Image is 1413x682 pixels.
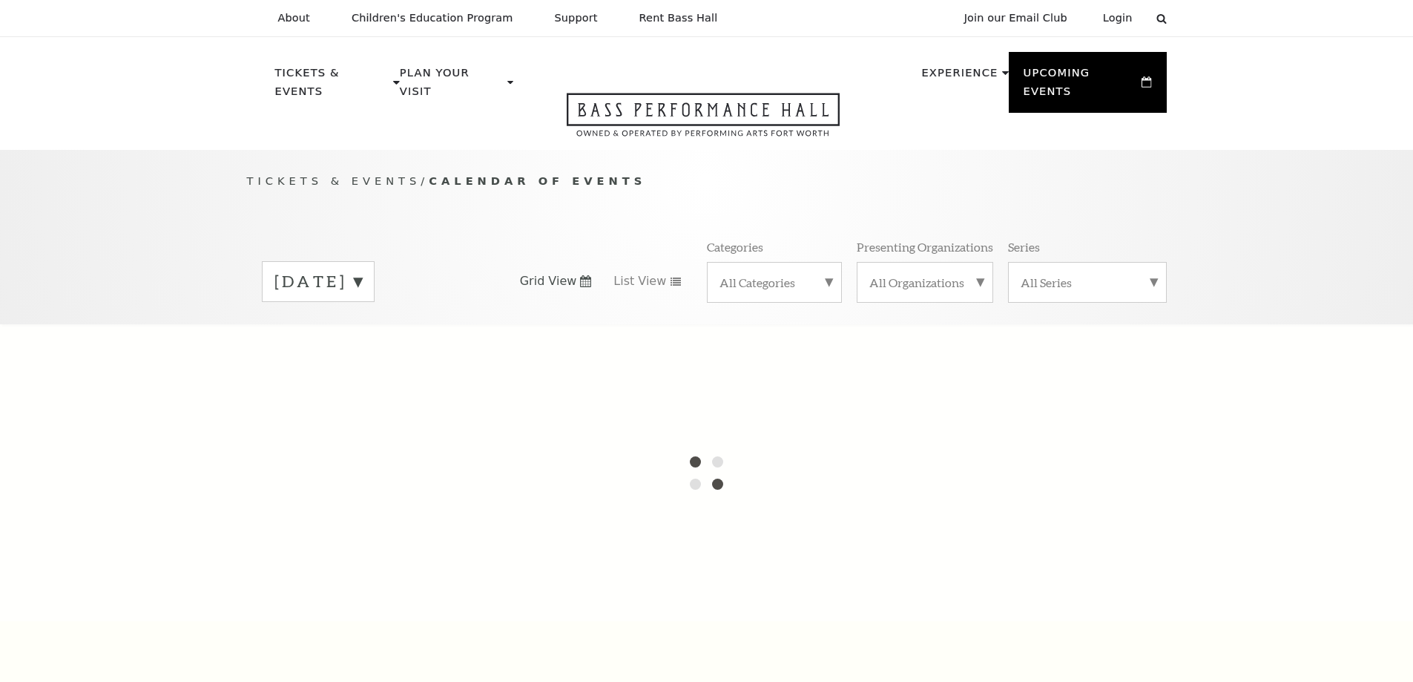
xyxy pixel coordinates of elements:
[1021,275,1154,290] label: All Series
[639,12,718,24] p: Rent Bass Hall
[247,172,1167,191] p: /
[613,273,666,289] span: List View
[278,12,310,24] p: About
[1008,239,1040,255] p: Series
[869,275,981,290] label: All Organizations
[707,239,763,255] p: Categories
[520,273,577,289] span: Grid View
[1024,64,1139,109] p: Upcoming Events
[555,12,598,24] p: Support
[857,239,993,255] p: Presenting Organizations
[274,270,362,293] label: [DATE]
[921,64,998,91] p: Experience
[247,174,421,187] span: Tickets & Events
[275,64,390,109] p: Tickets & Events
[352,12,513,24] p: Children's Education Program
[400,64,504,109] p: Plan Your Visit
[429,174,646,187] span: Calendar of Events
[719,275,829,290] label: All Categories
